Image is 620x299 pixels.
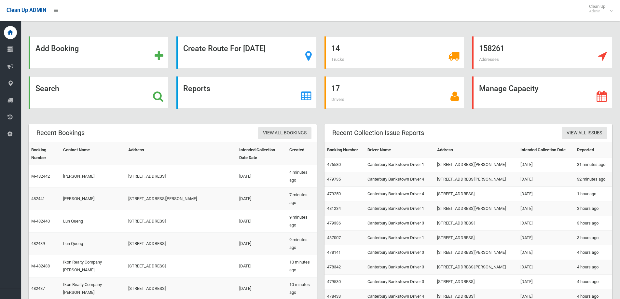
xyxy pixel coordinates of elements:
small: Admin [589,9,605,14]
td: 10 minutes ago [287,255,317,278]
strong: 17 [331,84,340,93]
header: Recent Bookings [29,127,92,139]
td: Lun Queng [61,233,126,255]
a: 476580 [327,162,341,167]
td: [STREET_ADDRESS] [434,231,517,245]
td: [STREET_ADDRESS] [126,165,237,188]
td: [DATE] [518,260,574,275]
a: 482437 [31,286,45,291]
span: Clean Up [586,4,612,14]
th: Booking Number [29,143,61,165]
td: [STREET_ADDRESS] [434,216,517,231]
td: Canterbury Bankstown Driver 4 [365,187,434,201]
th: Reported [574,143,612,157]
td: [DATE] [518,245,574,260]
td: 7 minutes ago [287,188,317,210]
td: Canterbury Bankstown Driver 4 [365,172,434,187]
td: 4 hours ago [574,260,612,275]
td: [STREET_ADDRESS][PERSON_NAME] [434,201,517,216]
span: Trucks [331,57,344,62]
td: [DATE] [237,188,287,210]
a: 479336 [327,221,341,225]
td: Canterbury Bankstown Driver 3 [365,260,434,275]
span: Drivers [331,97,344,102]
a: Search [29,76,169,109]
strong: Search [35,84,59,93]
a: M-482440 [31,219,50,224]
a: 478342 [327,265,341,269]
td: [DATE] [237,255,287,278]
td: [STREET_ADDRESS] [434,275,517,289]
a: 437007 [327,235,341,240]
a: 158261 Addresses [472,36,612,69]
td: Canterbury Bankstown Driver 1 [365,231,434,245]
a: Add Booking [29,36,169,69]
td: 4 hours ago [574,275,612,289]
td: 3 hours ago [574,231,612,245]
td: Lun Queng [61,210,126,233]
strong: Reports [183,84,210,93]
td: [DATE] [518,275,574,289]
a: M-482438 [31,264,50,268]
a: Reports [176,76,316,109]
td: 4 minutes ago [287,165,317,188]
td: [STREET_ADDRESS][PERSON_NAME] [434,157,517,172]
a: 478141 [327,250,341,255]
td: Canterbury Bankstown Driver 3 [365,245,434,260]
th: Booking Number [324,143,365,157]
td: 4 hours ago [574,245,612,260]
td: [DATE] [237,233,287,255]
a: 482439 [31,241,45,246]
a: View All Issues [562,127,607,139]
td: 9 minutes ago [287,233,317,255]
a: 14 Trucks [324,36,464,69]
td: 9 minutes ago [287,210,317,233]
a: View All Bookings [258,127,311,139]
td: [STREET_ADDRESS][PERSON_NAME] [434,260,517,275]
td: [STREET_ADDRESS] [126,210,237,233]
th: Contact Name [61,143,126,165]
td: Ikon Realty Company [PERSON_NAME] [61,255,126,278]
td: 3 hours ago [574,216,612,231]
a: 479530 [327,279,341,284]
td: Canterbury Bankstown Driver 1 [365,201,434,216]
td: [PERSON_NAME] [61,165,126,188]
a: 481234 [327,206,341,211]
td: Canterbury Bankstown Driver 3 [365,275,434,289]
a: M-482442 [31,174,50,179]
td: Canterbury Bankstown Driver 1 [365,157,434,172]
td: [DATE] [518,157,574,172]
td: [DATE] [237,210,287,233]
a: 479250 [327,191,341,196]
strong: Manage Capacity [479,84,538,93]
td: [DATE] [518,187,574,201]
td: [DATE] [518,172,574,187]
th: Intended Collection Date Date [237,143,287,165]
strong: Add Booking [35,44,79,53]
td: [PERSON_NAME] [61,188,126,210]
td: 32 minutes ago [574,172,612,187]
strong: 158261 [479,44,504,53]
header: Recent Collection Issue Reports [324,127,432,139]
td: [DATE] [518,201,574,216]
th: Intended Collection Date [518,143,574,157]
a: 478433 [327,294,341,299]
td: 1 hour ago [574,187,612,201]
td: [STREET_ADDRESS] [434,187,517,201]
td: [STREET_ADDRESS][PERSON_NAME] [126,188,237,210]
td: [STREET_ADDRESS][PERSON_NAME] [434,172,517,187]
th: Created [287,143,317,165]
strong: 14 [331,44,340,53]
td: [STREET_ADDRESS][PERSON_NAME] [434,245,517,260]
a: 17 Drivers [324,76,464,109]
td: [DATE] [237,165,287,188]
a: 482441 [31,196,45,201]
td: [DATE] [518,216,574,231]
td: Canterbury Bankstown Driver 3 [365,216,434,231]
strong: Create Route For [DATE] [183,44,266,53]
td: [STREET_ADDRESS] [126,255,237,278]
td: [STREET_ADDRESS] [126,233,237,255]
td: [DATE] [518,231,574,245]
th: Address [434,143,517,157]
th: Driver Name [365,143,434,157]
